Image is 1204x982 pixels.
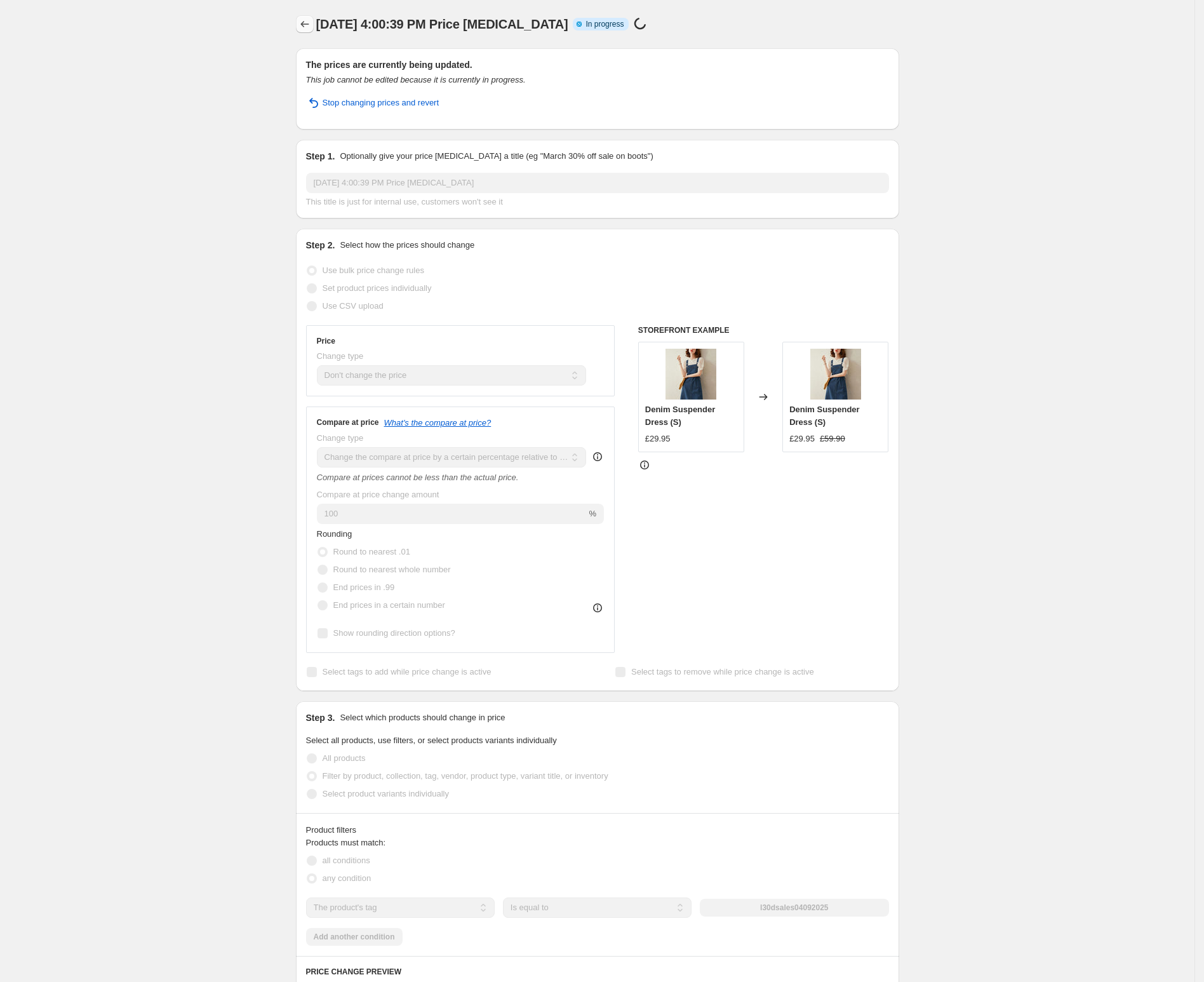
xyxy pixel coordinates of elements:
h6: PRICE CHANGE PREVIEW [306,967,889,977]
h3: Compare at price [317,417,379,427]
span: This title is just for internal use, customers won't see it [306,197,503,206]
span: Change type [317,433,364,443]
i: This job cannot be edited because it is currently in progress. [306,75,526,84]
span: Change type [317,351,364,361]
p: Select which products should change in price [340,711,505,724]
div: Product filters [306,824,889,837]
span: Select tags to add while price change is active [323,667,492,676]
div: help [591,450,604,463]
button: Price change jobs [296,15,314,33]
span: In progress [585,19,624,29]
span: Compare at price change amount [317,490,439,499]
h2: Step 2. [306,239,335,252]
strike: £59.90 [820,433,845,445]
h2: Step 3. [306,711,335,724]
input: 30% off holiday sale [306,173,889,193]
h2: Step 1. [306,150,335,163]
button: Stop changing prices and revert [298,93,447,113]
span: End prices in a certain number [333,600,445,610]
span: Use CSV upload [323,301,384,311]
span: Select product variants individually [323,789,449,798]
span: Set product prices individually [323,283,432,293]
h2: The prices are currently being updated. [306,58,889,71]
span: Select all products, use filters, or select products variants individually [306,736,557,745]
span: Stop changing prices and revert [323,97,439,109]
span: All products [323,753,366,763]
i: Compare at prices cannot be less than the actual price. [317,473,519,482]
span: Round to nearest whole number [333,565,451,574]
span: Round to nearest .01 [333,547,410,556]
h3: Price [317,336,335,346]
span: Filter by product, collection, tag, vendor, product type, variant title, or inventory [323,771,608,781]
div: £29.95 [789,433,815,445]
span: Show rounding direction options? [333,628,455,638]
span: % [589,509,596,518]
p: Optionally give your price [MEDICAL_DATA] a title (eg "March 30% off sale on boots") [340,150,653,163]
div: £29.95 [645,433,671,445]
span: Products must match: [306,838,386,847]
span: Use bulk price change rules [323,266,424,275]
span: End prices in .99 [333,582,395,592]
span: Denim Suspender Dress (S) [789,405,860,427]
span: Rounding [317,529,352,539]
span: Denim Suspender Dress (S) [645,405,716,427]
input: 20 [317,504,587,524]
h6: STOREFRONT EXAMPLE [638,325,889,335]
button: What's the compare at price? [384,418,492,427]
img: Denim_Suspender_Dress_1_80x.jpg [810,349,861,400]
img: Denim_Suspender_Dress_1_80x.jpg [666,349,716,400]
span: Select tags to remove while price change is active [631,667,814,676]
span: [DATE] 4:00:39 PM Price [MEDICAL_DATA] [316,17,568,31]
span: any condition [323,873,371,883]
p: Select how the prices should change [340,239,474,252]
span: all conditions [323,856,370,865]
